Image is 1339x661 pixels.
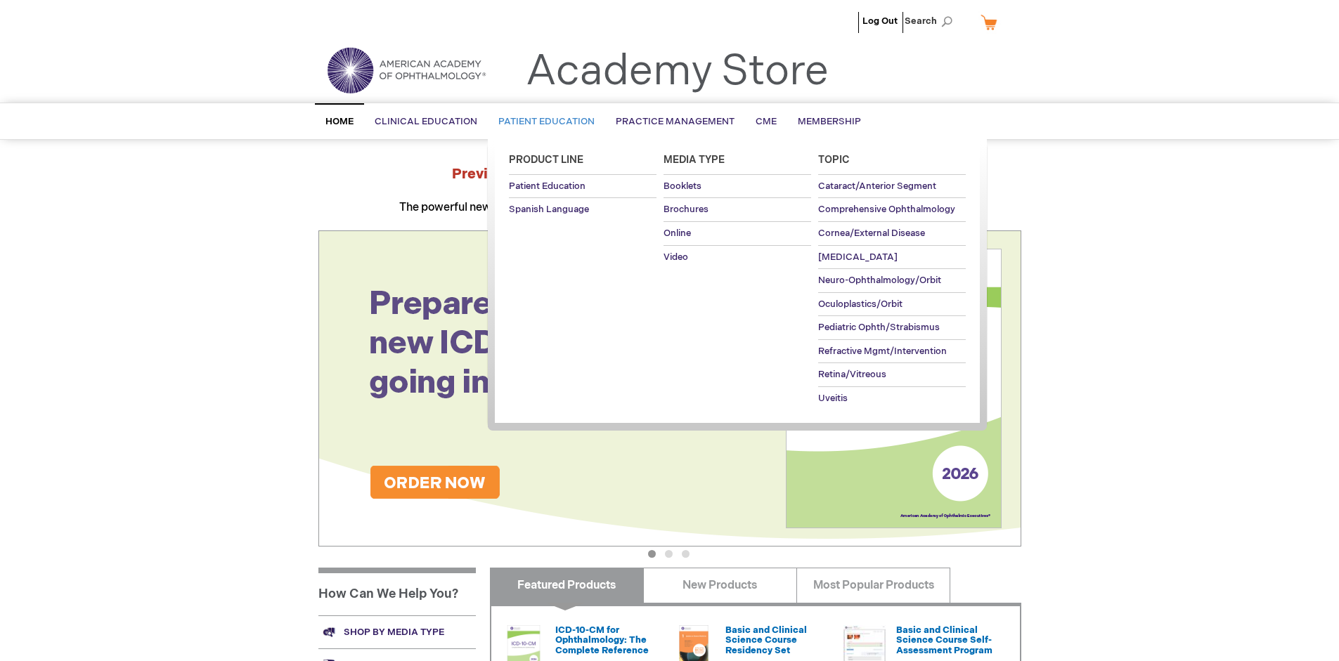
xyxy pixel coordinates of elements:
[526,46,829,97] a: Academy Store
[818,393,848,404] span: Uveitis
[616,116,735,127] span: Practice Management
[498,116,595,127] span: Patient Education
[818,228,925,239] span: Cornea/External Disease
[452,166,887,183] strong: Preview the at AAO 2025
[555,624,649,656] a: ICD-10-CM for Ophthalmology: The Complete Reference
[896,624,992,656] a: Basic and Clinical Science Course Self-Assessment Program
[509,204,589,215] span: Spanish Language
[318,568,476,615] h1: How Can We Help You?
[818,154,850,166] span: Topic
[509,154,583,166] span: Product Line
[818,346,947,357] span: Refractive Mgmt/Intervention
[643,568,797,603] a: New Products
[818,275,941,286] span: Neuro-Ophthalmology/Orbit
[796,568,950,603] a: Most Popular Products
[818,204,955,215] span: Comprehensive Ophthalmology
[682,550,690,558] button: 3 of 3
[664,228,691,239] span: Online
[664,251,688,263] span: Video
[509,181,586,192] span: Patient Education
[818,369,886,380] span: Retina/Vitreous
[818,299,903,310] span: Oculoplastics/Orbit
[665,550,673,558] button: 2 of 3
[905,7,958,35] span: Search
[862,15,898,27] a: Log Out
[318,615,476,648] a: Shop by media type
[664,204,709,215] span: Brochures
[798,116,861,127] span: Membership
[325,116,354,127] span: Home
[725,624,807,656] a: Basic and Clinical Science Course Residency Set
[664,154,725,166] span: Media Type
[375,116,477,127] span: Clinical Education
[756,116,777,127] span: CME
[818,181,936,192] span: Cataract/Anterior Segment
[664,181,701,192] span: Booklets
[490,568,644,603] a: Featured Products
[818,251,898,263] span: [MEDICAL_DATA]
[648,550,656,558] button: 1 of 3
[818,322,940,333] span: Pediatric Ophth/Strabismus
